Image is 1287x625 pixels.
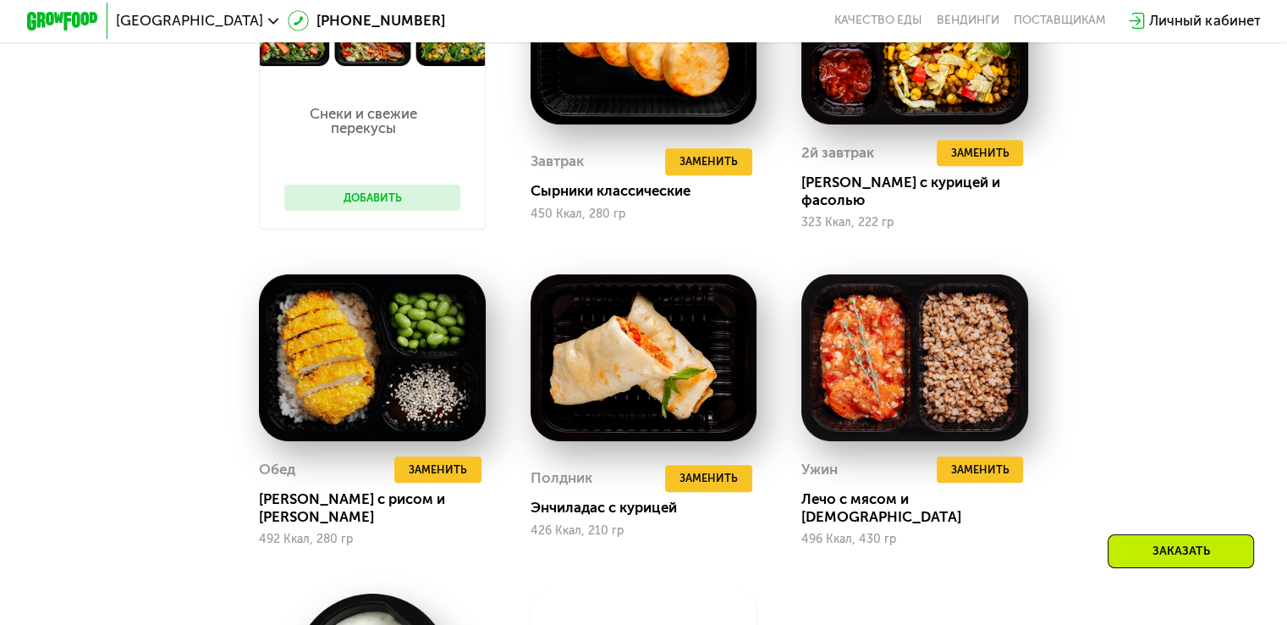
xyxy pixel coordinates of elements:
[679,469,738,487] span: Заменить
[665,148,752,175] button: Заменить
[531,182,771,200] div: Сырники классические
[116,14,263,28] span: [GEOGRAPHIC_DATA]
[801,174,1042,209] div: [PERSON_NAME] с курицей и фасолью
[531,148,584,175] div: Завтрак
[834,14,922,28] a: Качество еды
[937,140,1024,167] button: Заменить
[1014,14,1106,28] div: поставщикам
[284,185,460,212] button: Добавить
[284,107,443,136] p: Снеки и свежие перекусы
[665,465,752,492] button: Заменить
[950,144,1009,162] span: Заменить
[288,10,445,31] a: [PHONE_NUMBER]
[950,461,1009,478] span: Заменить
[259,533,486,546] div: 492 Ккал, 280 гр
[937,14,999,28] a: Вендинги
[679,152,738,170] span: Заменить
[801,533,1028,546] div: 496 Ккал, 430 гр
[394,456,481,484] button: Заменить
[801,140,874,167] div: 2й завтрак
[1149,10,1260,31] div: Личный кабинет
[409,461,467,478] span: Заменить
[937,456,1024,484] button: Заменить
[259,490,499,526] div: [PERSON_NAME] с рисом и [PERSON_NAME]
[531,499,771,517] div: Энчиладас с курицей
[531,465,592,492] div: Полдник
[531,524,757,538] div: 426 Ккал, 210 гр
[259,456,295,484] div: Обед
[801,456,838,484] div: Ужин
[1108,534,1254,568] div: Заказать
[531,207,757,221] div: 450 Ккал, 280 гр
[801,490,1042,526] div: Лечо с мясом и [DEMOGRAPHIC_DATA]
[801,216,1028,230] div: 323 Ккал, 222 гр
